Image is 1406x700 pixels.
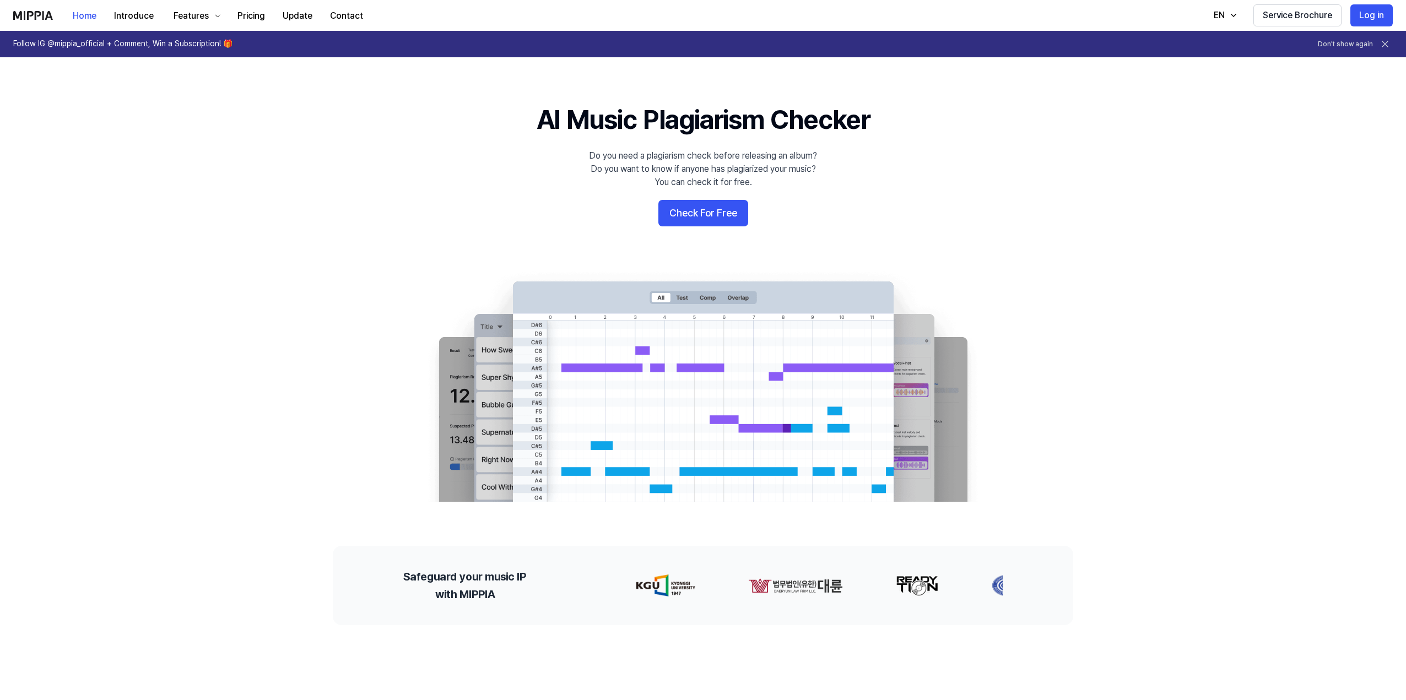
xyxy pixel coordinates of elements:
[894,574,937,596] img: partner-logo-2
[163,5,229,27] button: Features
[13,11,53,20] img: logo
[658,200,748,226] button: Check For Free
[1203,4,1245,26] button: EN
[1253,4,1342,26] button: Service Brochure
[1350,4,1393,26] button: Log in
[589,149,817,189] div: Do you need a plagiarism check before releasing an album? Do you want to know if anyone has plagi...
[229,5,274,27] button: Pricing
[13,39,232,50] h1: Follow IG @mippia_official + Comment, Win a Subscription! 🎁
[321,5,372,27] button: Contact
[537,101,870,138] h1: AI Music Plagiarism Checker
[64,1,105,31] a: Home
[1212,9,1227,22] div: EN
[417,270,989,502] img: main Image
[989,574,1024,596] img: partner-logo-3
[403,568,526,603] h2: Safeguard your music IP with MIPPIA
[746,574,841,596] img: partner-logo-1
[274,1,321,31] a: Update
[1318,40,1373,49] button: Don't show again
[64,5,105,27] button: Home
[105,5,163,27] button: Introduce
[274,5,321,27] button: Update
[171,9,211,23] div: Features
[634,574,693,596] img: partner-logo-0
